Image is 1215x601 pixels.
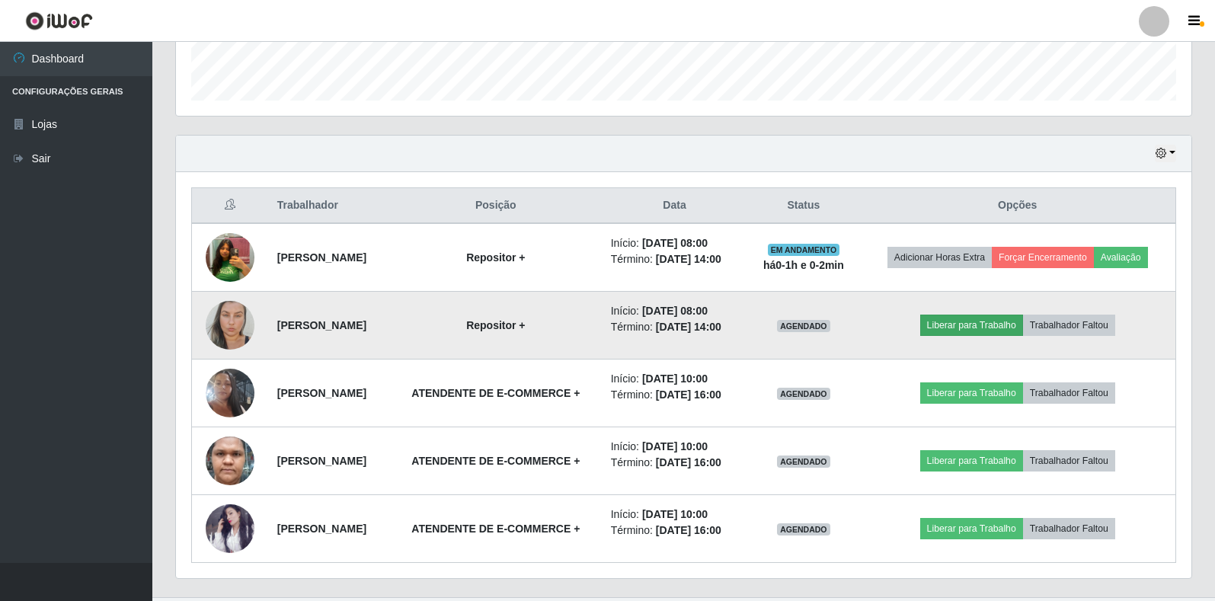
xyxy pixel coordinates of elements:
[656,388,721,401] time: [DATE] 16:00
[277,455,366,467] strong: [PERSON_NAME]
[992,247,1094,268] button: Forçar Encerramento
[642,305,708,317] time: [DATE] 08:00
[611,319,739,335] li: Término:
[611,455,739,471] li: Término:
[206,411,254,511] img: 1753220579080.jpeg
[920,315,1023,336] button: Liberar para Trabalho
[642,440,708,452] time: [DATE] 10:00
[466,319,525,331] strong: Repositor +
[206,350,254,436] img: 1750278821338.jpeg
[466,251,525,264] strong: Repositor +
[777,388,830,400] span: AGENDADO
[920,450,1023,472] button: Liberar para Trabalho
[1023,382,1115,404] button: Trabalhador Faltou
[747,188,859,224] th: Status
[656,524,721,536] time: [DATE] 16:00
[206,226,254,289] img: 1749579597632.jpeg
[277,319,366,331] strong: [PERSON_NAME]
[277,387,366,399] strong: [PERSON_NAME]
[642,508,708,520] time: [DATE] 10:00
[656,321,721,333] time: [DATE] 14:00
[763,259,844,271] strong: há 0-1 h e 0-2 min
[268,188,390,224] th: Trabalhador
[768,244,840,256] span: EM ANDAMENTO
[859,188,1175,224] th: Opções
[887,247,992,268] button: Adicionar Horas Extra
[411,523,580,535] strong: ATENDENTE DE E-COMMERCE +
[206,504,254,553] img: 1757034953897.jpeg
[656,253,721,265] time: [DATE] 14:00
[1023,450,1115,472] button: Trabalhador Faltou
[611,507,739,523] li: Início:
[777,523,830,535] span: AGENDADO
[611,387,739,403] li: Término:
[277,251,366,264] strong: [PERSON_NAME]
[642,372,708,385] time: [DATE] 10:00
[777,320,830,332] span: AGENDADO
[390,188,602,224] th: Posição
[777,456,830,468] span: AGENDADO
[206,286,254,366] img: 1755391845867.jpeg
[920,518,1023,539] button: Liberar para Trabalho
[611,303,739,319] li: Início:
[611,439,739,455] li: Início:
[1023,518,1115,539] button: Trabalhador Faltou
[611,235,739,251] li: Início:
[611,251,739,267] li: Término:
[1023,315,1115,336] button: Trabalhador Faltou
[656,456,721,468] time: [DATE] 16:00
[920,382,1023,404] button: Liberar para Trabalho
[411,387,580,399] strong: ATENDENTE DE E-COMMERCE +
[411,455,580,467] strong: ATENDENTE DE E-COMMERCE +
[602,188,748,224] th: Data
[642,237,708,249] time: [DATE] 08:00
[1094,247,1148,268] button: Avaliação
[611,523,739,539] li: Término:
[25,11,93,30] img: CoreUI Logo
[277,523,366,535] strong: [PERSON_NAME]
[611,371,739,387] li: Início:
